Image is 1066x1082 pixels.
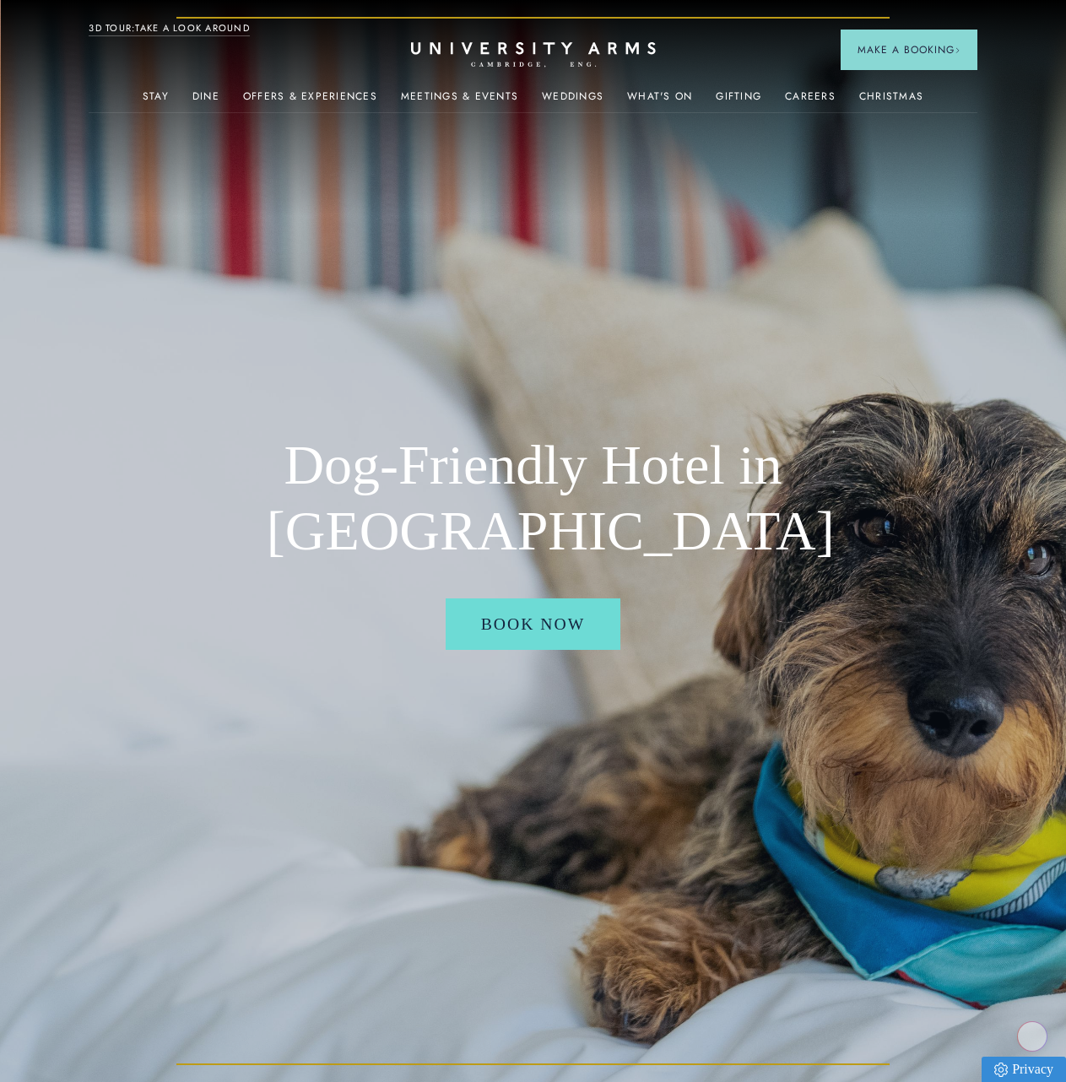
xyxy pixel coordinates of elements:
[446,598,621,651] a: Book Now
[267,432,800,565] h1: Dog-Friendly Hotel in [GEOGRAPHIC_DATA]
[841,30,977,70] button: Make a BookingArrow icon
[411,42,656,68] a: Home
[859,90,923,112] a: Christmas
[401,90,518,112] a: Meetings & Events
[982,1057,1066,1082] a: Privacy
[243,90,377,112] a: Offers & Experiences
[716,90,761,112] a: Gifting
[955,47,960,53] img: Arrow icon
[143,90,169,112] a: Stay
[542,90,603,112] a: Weddings
[994,1063,1008,1077] img: Privacy
[627,90,692,112] a: What's On
[858,42,960,57] span: Make a Booking
[89,21,250,36] a: 3D TOUR:TAKE A LOOK AROUND
[192,90,219,112] a: Dine
[785,90,836,112] a: Careers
